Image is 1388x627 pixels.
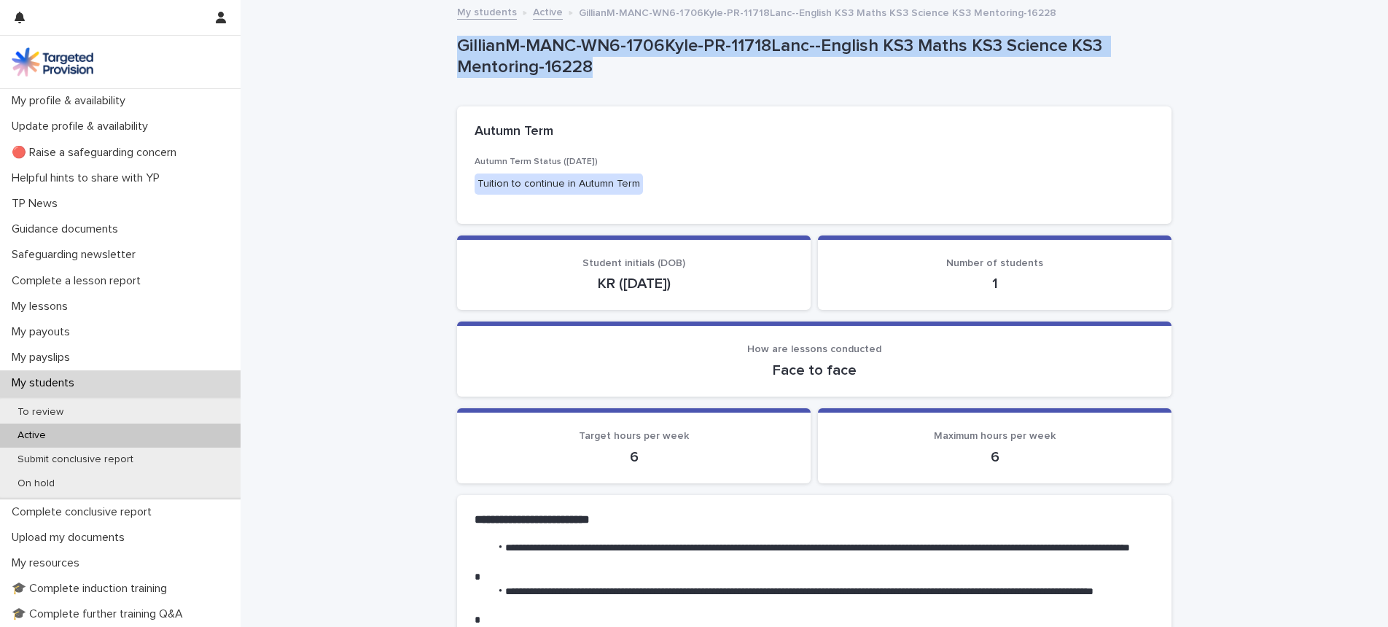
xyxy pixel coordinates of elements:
[6,248,147,262] p: Safeguarding newsletter
[6,556,91,570] p: My resources
[475,448,793,466] p: 6
[6,325,82,339] p: My payouts
[579,431,689,441] span: Target hours per week
[6,300,79,313] p: My lessons
[6,406,75,418] p: To review
[6,351,82,365] p: My payslips
[6,376,86,390] p: My students
[6,582,179,596] p: 🎓 Complete induction training
[6,531,136,545] p: Upload my documents
[457,36,1166,78] p: GillianM-MANC-WN6-1706Kyle-PR-11718Lanc--English KS3 Maths KS3 Science KS3 Mentoring-16228
[582,258,685,268] span: Student initials (DOB)
[475,275,793,292] p: KR ([DATE])
[475,362,1154,379] p: Face to face
[6,274,152,288] p: Complete a lesson report
[6,429,58,442] p: Active
[6,197,69,211] p: TP News
[6,505,163,519] p: Complete conclusive report
[579,4,1056,20] p: GillianM-MANC-WN6-1706Kyle-PR-11718Lanc--English KS3 Maths KS3 Science KS3 Mentoring-16228
[6,453,145,466] p: Submit conclusive report
[457,3,517,20] a: My students
[6,478,66,490] p: On hold
[835,275,1154,292] p: 1
[946,258,1043,268] span: Number of students
[475,157,598,166] span: Autumn Term Status ([DATE])
[6,171,171,185] p: Helpful hints to share with YP
[747,344,881,354] span: How are lessons conducted
[475,124,553,140] h2: Autumn Term
[934,431,1056,441] span: Maximum hours per week
[6,94,137,108] p: My profile & availability
[6,146,188,160] p: 🔴 Raise a safeguarding concern
[475,174,643,195] div: Tuition to continue in Autumn Term
[533,3,563,20] a: Active
[6,120,160,133] p: Update profile & availability
[835,448,1154,466] p: 6
[6,222,130,236] p: Guidance documents
[12,47,93,77] img: M5nRWzHhSzIhMunXDL62
[6,607,195,621] p: 🎓 Complete further training Q&A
